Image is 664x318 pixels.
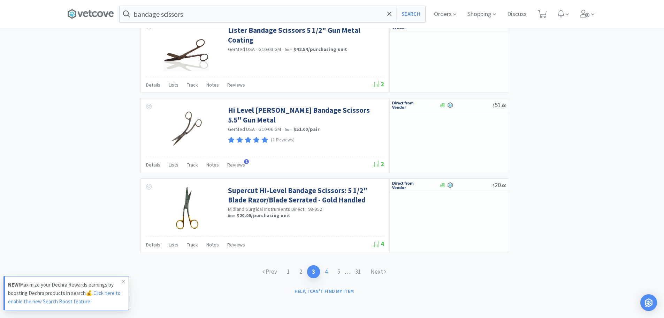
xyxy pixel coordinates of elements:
[169,242,178,248] span: Lists
[146,82,160,88] span: Details
[323,206,325,212] span: ·
[493,183,495,188] span: $
[163,105,209,151] img: df9aaa186237451b8553475db8c09b9c_350815.jpg
[228,206,305,212] a: Midland Surgical Instruments Direct
[366,265,391,278] a: Next
[237,212,291,219] strong: $20.00 / purchasing unit
[396,6,425,22] button: Search
[228,213,236,218] span: from
[493,181,506,189] span: 20
[293,126,320,132] strong: $51.00 / pair
[290,285,358,297] button: Help, I can't find my item
[227,242,245,248] span: Reviews
[173,186,199,231] img: 994cc83a10ce46748d3203e948e5ac4f_339009.png
[169,162,178,168] span: Lists
[227,82,245,88] span: Reviews
[373,240,384,248] span: 4
[258,126,281,132] span: G10-06 GM
[271,136,295,144] p: (1 Reviews)
[345,269,366,275] span: . . .
[350,265,366,278] a: 31
[373,80,384,88] span: 2
[295,265,307,278] a: 2
[228,105,382,125] a: Hi Level [PERSON_NAME] Bandage Scissors 5.5" Gun Metal
[244,159,249,164] span: 1
[187,242,198,248] span: Track
[256,46,257,52] span: ·
[391,180,418,191] img: c67096674d5b41e1bca769e75293f8dd_19.png
[256,126,257,132] span: ·
[206,162,219,168] span: Notes
[493,103,495,108] span: $
[146,162,160,168] span: Details
[228,126,255,132] a: GerMed USA
[640,294,657,311] div: Open Intercom Messenger
[282,265,295,278] a: 1
[307,265,320,278] a: 3
[333,265,345,278] a: 5
[493,21,506,29] span: 42
[282,126,284,132] span: ·
[391,100,418,110] img: c67096674d5b41e1bca769e75293f8dd_19.png
[258,46,281,52] span: G10-03 GM
[258,265,282,278] a: Prev
[285,47,292,52] span: from
[228,186,382,205] a: Supercut Hi-Level Bandage Scissors: 5 1/2" Blade Razor/Blade Serrated - Gold Handled
[320,265,333,278] a: 4
[206,242,219,248] span: Notes
[501,183,506,188] span: . 00
[187,82,198,88] span: Track
[373,160,384,168] span: 2
[501,103,506,108] span: . 00
[504,11,529,17] a: Discuss
[8,281,122,306] p: Maximize your Dechra Rewards earnings by boosting Dechra products in search💰.
[493,101,506,109] span: 51
[169,82,178,88] span: Lists
[228,25,382,45] a: Lister Bandage Scissors 5 1/2" Gun Metal Coating
[120,6,425,22] input: Search by item, sku, manufacturer, ingredient, size...
[146,242,160,248] span: Details
[206,82,219,88] span: Notes
[228,46,255,52] a: GerMed USA
[227,162,245,168] span: Reviews
[308,206,322,212] span: 98-952
[8,281,20,288] strong: NEW!
[163,25,209,71] img: 7b186b6c49f94936b48144eabe147e18_197454.jpeg
[187,162,198,168] span: Track
[282,46,284,52] span: ·
[305,206,307,212] span: ·
[285,127,292,132] span: from
[293,46,348,52] strong: $42.54 / purchasing unit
